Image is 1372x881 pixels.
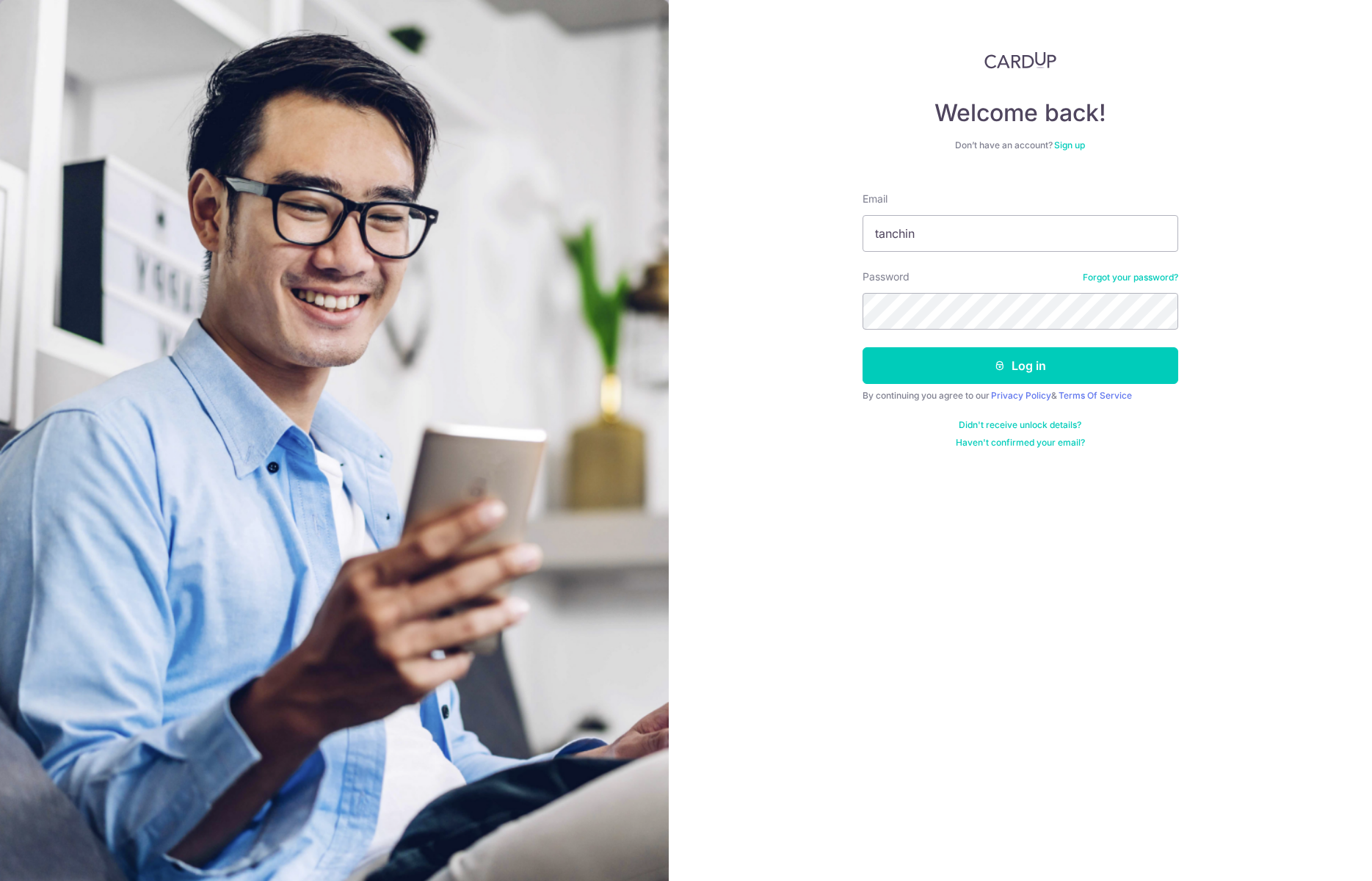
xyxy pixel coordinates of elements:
a: Sign up [1054,139,1085,151]
label: Password [863,269,910,284]
div: Don’t have an account? [863,139,1178,151]
h4: Welcome back! [863,98,1178,128]
label: Email [863,192,888,206]
img: CardUp Logo [984,51,1056,69]
a: Terms Of Service [1059,390,1132,401]
a: Forgot your password? [1083,272,1178,283]
a: Privacy Policy [991,390,1051,401]
a: Haven't confirmed your email? [956,437,1085,449]
div: By continuing you agree to our & [863,390,1178,402]
button: Log in [863,347,1178,384]
a: Didn't receive unlock details? [959,419,1081,431]
input: Enter your Email [863,215,1178,252]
